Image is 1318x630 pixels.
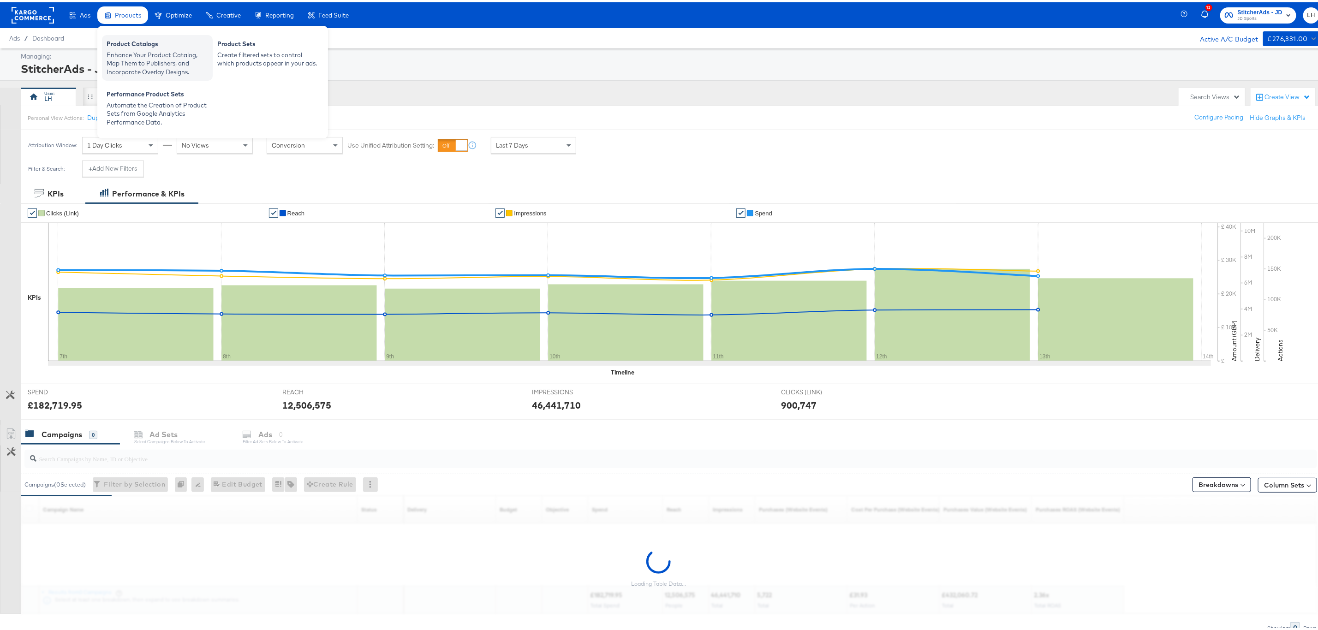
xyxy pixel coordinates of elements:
[283,396,332,410] div: 12,506,575
[514,208,546,214] span: Impressions
[1205,2,1212,9] div: 13
[1238,13,1282,20] span: JD Sports
[28,386,97,394] span: SPEND
[1238,6,1282,15] span: StitcherAds - JD
[28,140,78,146] div: Attribution Window:
[88,92,93,97] div: Drag to reorder tab
[736,206,745,215] a: ✔
[1190,90,1240,99] div: Search Views
[287,208,305,214] span: Reach
[28,291,41,300] div: KPIs
[631,578,686,585] div: Loading Table Data...
[1200,4,1216,22] button: 13
[1188,107,1250,124] button: Configure Pacing
[80,9,90,17] span: Ads
[166,9,192,17] span: Optimize
[182,139,209,147] span: No Views
[28,206,37,215] a: ✔
[28,112,83,119] div: Personal View Actions:
[496,139,528,147] span: Last 7 Days
[1191,29,1258,43] div: Active A/C Budget
[272,139,305,147] span: Conversion
[1268,31,1308,42] div: £276,331.00
[755,208,772,214] span: Spend
[44,92,52,101] div: LH
[20,32,32,40] span: /
[1307,8,1316,18] span: LH
[48,186,64,197] div: KPIs
[283,386,352,394] span: REACH
[1267,623,1290,629] div: Showing:
[781,386,851,394] span: CLICKS (LINK)
[216,9,241,17] span: Creative
[532,396,581,410] div: 46,441,710
[89,162,92,171] strong: +
[28,396,82,410] div: £182,719.95
[1303,623,1317,629] div: Rows
[175,475,191,490] div: 0
[21,59,1317,74] div: StitcherAds - JD
[1193,475,1251,490] button: Breakdowns
[265,9,294,17] span: Reporting
[82,158,144,175] button: +Add New Filters
[21,50,1317,59] div: Managing:
[89,428,97,437] div: 0
[97,90,126,99] div: New View
[87,111,114,120] button: Duplicate
[46,208,79,214] span: Clicks (Link)
[42,427,82,438] div: Campaigns
[1230,318,1238,359] text: Amount (GBP)
[1220,5,1296,21] button: StitcherAds - JDJD Sports
[115,9,141,17] span: Products
[32,32,64,40] a: Dashboard
[1258,475,1317,490] button: Column Sets
[1276,337,1284,359] text: Actions
[1250,111,1306,120] button: Hide Graphs & KPIs
[611,366,635,374] div: Timeline
[28,163,65,170] div: Filter & Search:
[318,9,349,17] span: Feed Suite
[347,139,434,148] label: Use Unified Attribution Setting:
[24,478,86,487] div: Campaigns ( 0 Selected)
[9,32,20,40] span: Ads
[1253,335,1261,359] text: Delivery
[532,386,601,394] span: IMPRESSIONS
[87,139,122,147] span: 1 Day Clicks
[495,206,505,215] a: ✔
[1264,90,1311,100] div: Create View
[781,396,817,410] div: 900,747
[269,206,278,215] a: ✔
[112,186,185,197] div: Performance & KPIs
[36,444,1195,462] input: Search Campaigns by Name, ID or Objective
